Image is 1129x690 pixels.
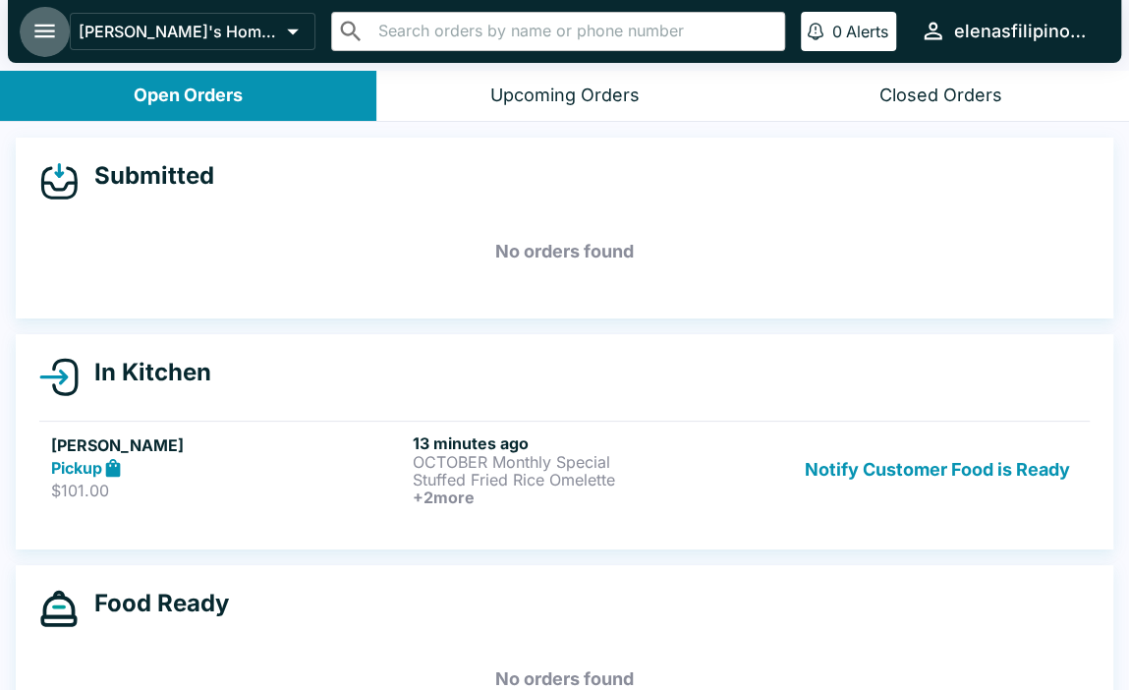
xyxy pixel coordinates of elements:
[79,22,279,41] p: [PERSON_NAME]'s Home of the Finest Filipino Foods
[79,161,214,191] h4: Submitted
[39,216,1090,287] h5: No orders found
[134,85,243,107] div: Open Orders
[413,433,766,453] h6: 13 minutes ago
[912,10,1098,52] button: elenasfilipinofoods
[832,22,842,41] p: 0
[797,433,1078,506] button: Notify Customer Food is Ready
[954,20,1090,43] div: elenasfilipinofoods
[79,358,211,387] h4: In Kitchen
[846,22,888,41] p: Alerts
[51,433,405,457] h5: [PERSON_NAME]
[413,471,766,489] p: Stuffed Fried Rice Omelette
[879,85,1002,107] div: Closed Orders
[490,85,640,107] div: Upcoming Orders
[51,481,405,500] p: $101.00
[79,589,229,618] h4: Food Ready
[413,489,766,506] h6: + 2 more
[372,18,776,45] input: Search orders by name or phone number
[51,458,102,478] strong: Pickup
[70,13,315,50] button: [PERSON_NAME]'s Home of the Finest Filipino Foods
[20,6,70,56] button: open drawer
[413,453,766,471] p: OCTOBER Monthly Special
[39,421,1090,518] a: [PERSON_NAME]Pickup$101.0013 minutes agoOCTOBER Monthly SpecialStuffed Fried Rice Omelette+2moreN...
